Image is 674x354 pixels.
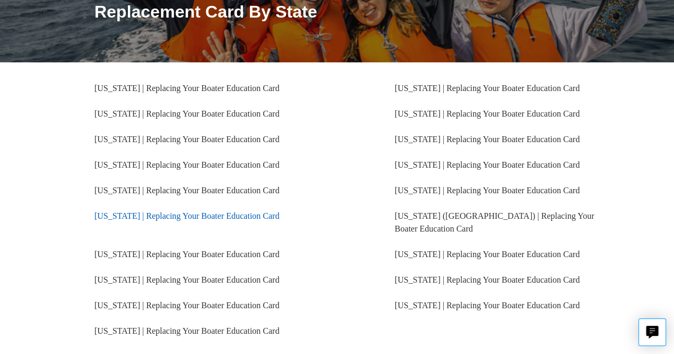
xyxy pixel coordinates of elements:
a: [US_STATE] | Replacing Your Boater Education Card [94,135,279,144]
a: [US_STATE] ([GEOGRAPHIC_DATA]) | Replacing Your Boater Education Card [395,211,594,233]
a: [US_STATE] | Replacing Your Boater Education Card [94,84,279,93]
a: [US_STATE] | Replacing Your Boater Education Card [94,211,279,220]
a: [US_STATE] | Replacing Your Boater Education Card [395,250,580,259]
a: [US_STATE] | Replacing Your Boater Education Card [94,301,279,310]
a: [US_STATE] | Replacing Your Boater Education Card [395,275,580,284]
a: [US_STATE] | Replacing Your Boater Education Card [94,275,279,284]
a: [US_STATE] | Replacing Your Boater Education Card [395,84,580,93]
a: [US_STATE] | Replacing Your Boater Education Card [94,326,279,335]
a: [US_STATE] | Replacing Your Boater Education Card [395,301,580,310]
a: [US_STATE] | Replacing Your Boater Education Card [395,160,580,169]
a: [US_STATE] | Replacing Your Boater Education Card [94,160,279,169]
a: [US_STATE] | Replacing Your Boater Education Card [395,135,580,144]
a: [US_STATE] | Replacing Your Boater Education Card [94,109,279,118]
a: [US_STATE] | Replacing Your Boater Education Card [395,186,580,195]
button: Live chat [638,318,666,346]
a: [US_STATE] | Replacing Your Boater Education Card [94,250,279,259]
a: [US_STATE] | Replacing Your Boater Education Card [94,186,279,195]
a: [US_STATE] | Replacing Your Boater Education Card [395,109,580,118]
